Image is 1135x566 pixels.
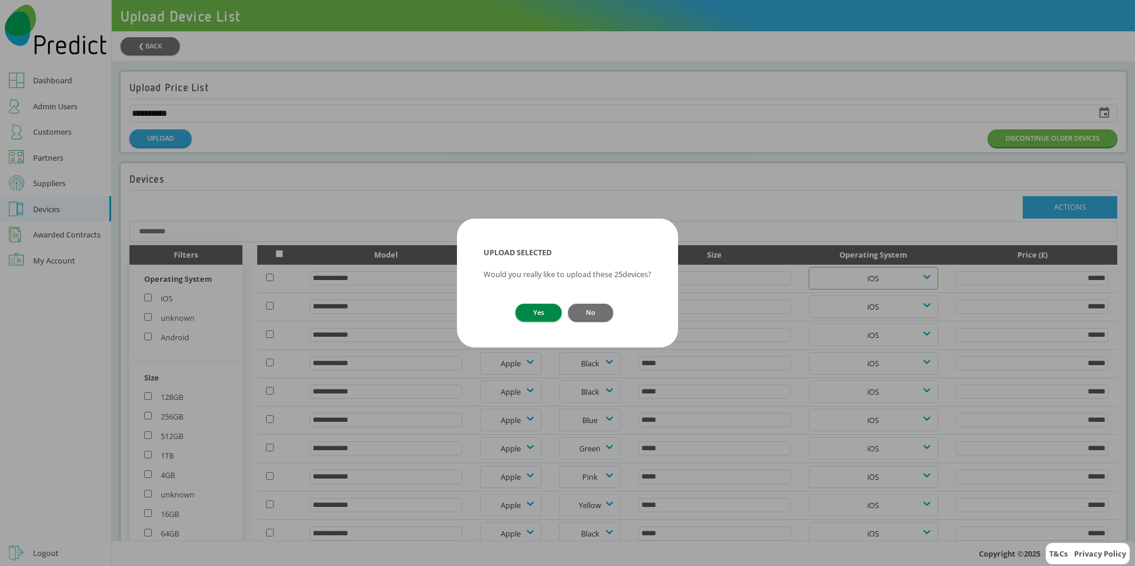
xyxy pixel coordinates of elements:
[568,304,613,321] button: No
[484,267,651,281] p: Would you really like to upload these 25 devices?
[484,245,651,259] h2: UPLOAD SELECTED
[1049,548,1068,559] a: T&Cs
[515,304,562,321] button: Yes
[1074,548,1126,559] a: Privacy Policy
